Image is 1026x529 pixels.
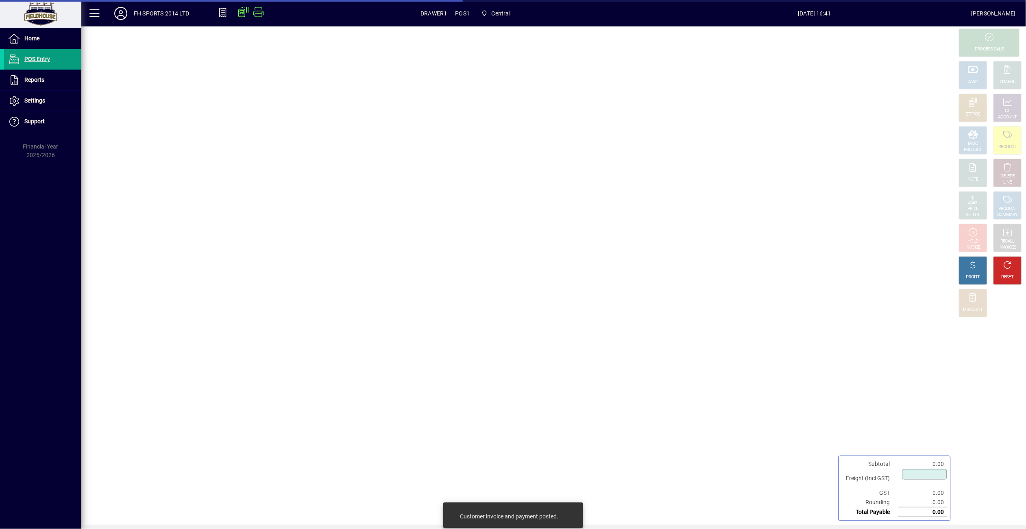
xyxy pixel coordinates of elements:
div: CASH [968,79,978,85]
span: DRAWER1 [420,7,447,20]
span: Reports [24,77,44,83]
div: SUMMARY [998,212,1018,218]
span: Central [478,6,514,21]
td: Freight (Incl GST) [842,469,898,488]
td: 0.00 [898,507,947,517]
td: Rounding [842,498,898,507]
a: Support [4,111,81,132]
div: PROCESS SALE [975,46,1004,52]
div: PROFIT [966,274,980,280]
span: Home [24,35,39,42]
span: Settings [24,97,45,104]
div: PRODUCT [998,144,1017,150]
span: Central [492,7,510,20]
td: Total Payable [842,507,898,517]
span: Support [24,118,45,125]
div: RECALL [1001,238,1015,245]
td: GST [842,488,898,498]
div: HOLD [968,238,978,245]
div: PRICE [968,206,979,212]
div: DISCOUNT [963,307,983,313]
div: EFTPOS [966,111,981,118]
td: Subtotal [842,459,898,469]
div: [PERSON_NAME] [972,7,1016,20]
div: INVOICES [999,245,1016,251]
span: POS Entry [24,56,50,62]
div: ACCOUNT [998,114,1017,120]
div: NOTE [968,177,978,183]
td: 0.00 [898,498,947,507]
div: GL [1005,108,1011,114]
td: 0.00 [898,488,947,498]
a: Home [4,28,81,49]
div: LINE [1004,179,1012,186]
div: INVOICE [965,245,980,251]
div: CHARGE [1000,79,1016,85]
td: 0.00 [898,459,947,469]
div: RESET [1002,274,1014,280]
div: PRODUCT [998,206,1017,212]
div: MISC [968,141,978,147]
div: PRODUCT [964,147,982,153]
button: Profile [108,6,134,21]
span: POS1 [455,7,470,20]
div: FH SPORTS 2014 LTD [134,7,189,20]
div: SELECT [966,212,980,218]
a: Reports [4,70,81,90]
span: [DATE] 16:41 [658,7,972,20]
a: Settings [4,91,81,111]
div: Customer invoice and payment posted. [460,512,558,520]
div: DELETE [1001,173,1015,179]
